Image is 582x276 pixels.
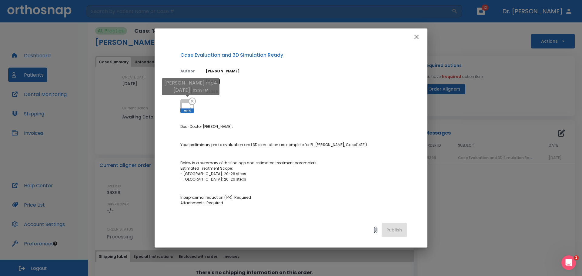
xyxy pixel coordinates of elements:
[180,68,199,74] p: Author
[180,195,407,206] p: Interproximal reduction (IPR): Required Attachments: Required
[206,79,407,84] p: [DATE]
[574,255,579,260] span: 1
[193,88,208,93] p: 02:33 PM
[206,68,407,74] p: [PERSON_NAME]
[561,255,576,270] iframe: Intercom live chat
[180,108,194,113] span: MP4
[180,160,407,182] p: Below is a summary of the findings and estimated treatment parameters. Estimated Treatment Scope:...
[164,79,217,87] p: [PERSON_NAME].mp4
[173,87,190,94] p: [DATE]
[180,124,407,129] p: Dear Doctor [PERSON_NAME],
[180,142,407,148] p: Your preliminary photo evaluation and 3D simulation are complete for Pt. [PERSON_NAME], Case(14121).
[180,52,407,59] p: Case Evaluation and 3D Simulation Ready
[206,89,407,95] p: 36399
